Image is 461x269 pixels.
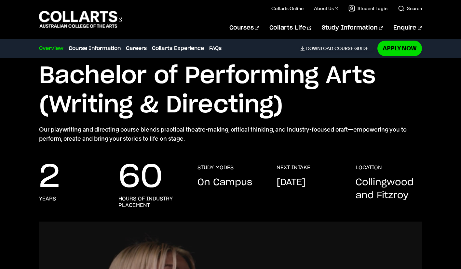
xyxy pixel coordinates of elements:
[277,164,310,171] h3: NEXT INTAKE
[271,5,304,12] a: Collarts Online
[152,45,204,52] a: Collarts Experience
[348,5,387,12] a: Student Login
[118,196,184,209] h3: hours of industry placement
[356,164,382,171] h3: LOCATION
[39,125,422,143] p: Our playwriting and directing course blends practical theatre-making, critical thinking, and indu...
[39,196,56,202] h3: years
[209,45,222,52] a: FAQs
[197,176,252,189] p: On Campus
[356,176,422,202] p: Collingwood and Fitzroy
[39,164,60,190] p: 2
[377,41,422,56] a: Apply Now
[69,45,121,52] a: Course Information
[229,17,259,39] a: Courses
[126,45,147,52] a: Careers
[39,45,63,52] a: Overview
[306,45,333,51] span: Download
[300,45,373,51] a: DownloadCourse Guide
[39,61,422,120] h1: Bachelor of Performing Arts (Writing & Directing)
[398,5,422,12] a: Search
[118,164,163,190] p: 60
[197,164,234,171] h3: STUDY MODES
[322,17,383,39] a: Study Information
[277,176,305,189] p: [DATE]
[393,17,422,39] a: Enquire
[39,10,122,29] div: Go to homepage
[269,17,311,39] a: Collarts Life
[314,5,338,12] a: About Us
